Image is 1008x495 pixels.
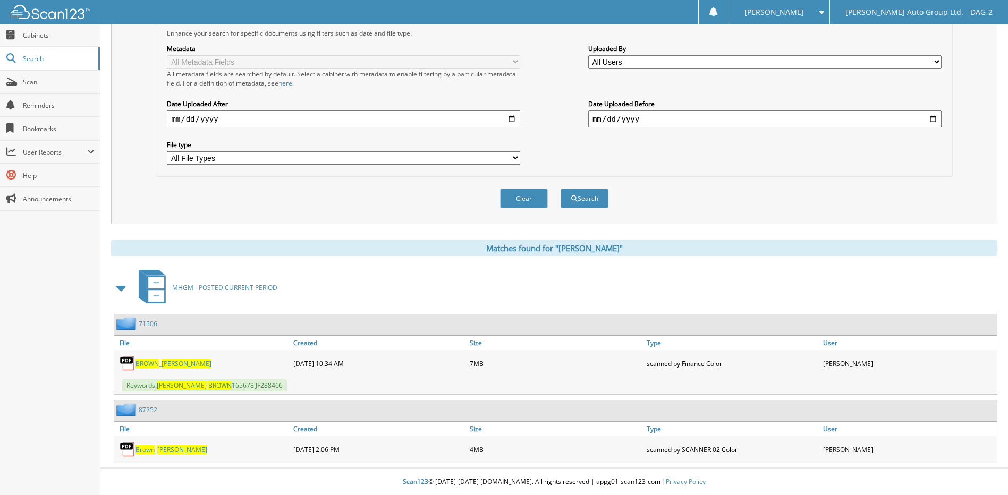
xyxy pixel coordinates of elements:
[172,283,277,292] span: MHGM - POSTED CURRENT PERIOD
[157,445,207,454] span: [PERSON_NAME]
[820,439,997,460] div: [PERSON_NAME]
[167,70,520,88] div: All metadata fields are searched by default. Select a cabinet with metadata to enable filtering b...
[167,99,520,108] label: Date Uploaded After
[820,422,997,436] a: User
[500,189,548,208] button: Clear
[291,353,467,374] div: [DATE] 10:34 AM
[467,439,643,460] div: 4MB
[114,422,291,436] a: File
[955,444,1008,495] iframe: Chat Widget
[208,381,232,390] span: BROWN
[403,477,428,486] span: Scan123
[278,79,292,88] a: here
[100,469,1008,495] div: © [DATE]-[DATE] [DOMAIN_NAME]. All rights reserved | appg01-scan123-com |
[135,359,159,368] span: BROWN
[120,355,135,371] img: PDF.png
[467,353,643,374] div: 7MB
[157,381,207,390] span: [PERSON_NAME]
[588,110,942,127] input: end
[116,317,139,330] img: folder2.png
[588,44,942,53] label: Uploaded By
[135,445,155,454] span: Brown
[467,422,643,436] a: Size
[820,353,997,374] div: [PERSON_NAME]
[116,403,139,416] img: folder2.png
[114,336,291,350] a: File
[162,359,211,368] span: [PERSON_NAME]
[467,336,643,350] a: Size
[291,422,467,436] a: Created
[644,422,820,436] a: Type
[588,99,942,108] label: Date Uploaded Before
[561,189,608,208] button: Search
[644,439,820,460] div: scanned by SCANNER 02 Color
[23,194,95,203] span: Announcements
[644,336,820,350] a: Type
[23,124,95,133] span: Bookmarks
[291,439,467,460] div: [DATE] 2:06 PM
[120,441,135,457] img: PDF.png
[135,445,207,454] a: Brown_[PERSON_NAME]
[167,140,520,149] label: File type
[744,9,804,15] span: [PERSON_NAME]
[139,405,157,414] a: 87252
[291,336,467,350] a: Created
[139,319,157,328] a: 71506
[666,477,706,486] a: Privacy Policy
[820,336,997,350] a: User
[23,171,95,180] span: Help
[167,110,520,127] input: start
[167,44,520,53] label: Metadata
[23,54,93,63] span: Search
[23,148,87,157] span: User Reports
[845,9,993,15] span: [PERSON_NAME] Auto Group Ltd. - DAG-2
[135,359,211,368] a: BROWN_[PERSON_NAME]
[162,29,946,38] div: Enhance your search for specific documents using filters such as date and file type.
[122,379,287,391] span: Keywords: 165678 JF288466
[23,31,95,40] span: Cabinets
[23,78,95,87] span: Scan
[23,101,95,110] span: Reminders
[644,353,820,374] div: scanned by Finance Color
[111,240,997,256] div: Matches found for "[PERSON_NAME]"
[11,5,90,19] img: scan123-logo-white.svg
[132,267,277,309] a: MHGM - POSTED CURRENT PERIOD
